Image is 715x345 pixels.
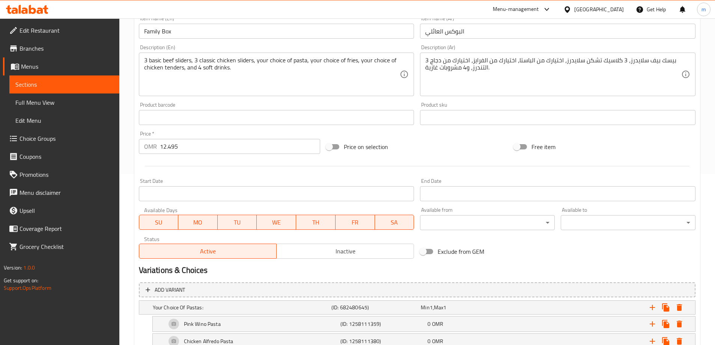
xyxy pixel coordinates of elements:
span: Choice Groups [20,134,113,143]
input: Enter name En [139,24,414,39]
button: MO [178,215,218,230]
span: OMR [432,319,443,329]
p: OMR [144,142,157,151]
button: TU [218,215,257,230]
div: , [421,304,507,311]
span: Exclude from GEM [438,247,484,256]
span: Active [142,246,274,257]
button: Inactive [276,244,414,259]
a: Branches [3,39,119,57]
div: ​ [561,215,695,230]
button: Add new choice group [646,301,659,314]
span: Grocery Checklist [20,242,113,251]
div: [GEOGRAPHIC_DATA] [574,5,624,14]
span: FR [339,217,372,228]
input: Please enter price [160,139,321,154]
span: m [701,5,706,14]
input: Enter name Ar [420,24,695,39]
span: Coverage Report [20,224,113,233]
span: MO [181,217,215,228]
a: Upsell [3,202,119,220]
a: Support.OpsPlatform [4,283,51,293]
span: Version: [4,263,22,273]
button: SU [139,215,179,230]
div: Menu-management [493,5,539,14]
a: Menus [3,57,119,75]
a: Promotions [3,166,119,184]
button: FR [336,215,375,230]
span: Price on selection [344,142,388,151]
span: TU [221,217,254,228]
button: Active [139,244,277,259]
div: Expand [139,301,695,314]
h5: Chicken Alfredo Pasta [184,337,233,345]
a: Grocery Checklist [3,238,119,256]
input: Please enter product sku [420,110,695,125]
span: Add variant [155,285,185,295]
button: WE [257,215,296,230]
a: Edit Menu [9,111,119,130]
a: Sections [9,75,119,93]
a: Coupons [3,148,119,166]
div: ​ [420,215,555,230]
span: Min [421,303,429,312]
span: Inactive [280,246,411,257]
a: Menu disclaimer [3,184,119,202]
span: SU [142,217,176,228]
span: Menu disclaimer [20,188,113,197]
span: Menus [21,62,113,71]
button: Add new choice [646,317,659,331]
a: Full Menu View [9,93,119,111]
button: Add variant [139,282,695,298]
h5: Pink Wino Pasta [184,320,221,328]
h5: (ID: 682480645) [331,304,418,311]
span: Max [434,303,443,312]
span: Coupons [20,152,113,161]
button: SA [375,215,414,230]
a: Choice Groups [3,130,119,148]
button: Clone new choice [659,317,673,331]
span: Branches [20,44,113,53]
div: Expand [153,316,695,331]
textarea: 3 بيسك بيف سلايدرز، 3 كلاسيك تشكن سلايدرز، اختيارك من الباستا، اختيارك من الفرايز، اختيارك من دجا... [425,57,681,92]
span: SA [378,217,411,228]
a: Coverage Report [3,220,119,238]
textarea: 3 basic beef sliders, 3 classic chicken sliders, your choice of pasta, your choice of fries, your... [144,57,400,92]
span: Get support on: [4,276,38,285]
span: 1 [430,303,433,312]
button: TH [296,215,336,230]
a: Edit Restaurant [3,21,119,39]
span: Promotions [20,170,113,179]
h5: (ID: 1258111359) [340,320,424,328]
span: 1.0.0 [23,263,35,273]
h5: (ID: 1258111380) [340,337,424,345]
span: Sections [15,80,113,89]
span: 1 [443,303,446,312]
button: Delete Your Choice Of Pastas: [673,301,686,314]
button: Clone choice group [659,301,673,314]
h5: Your Choice Of Pastas: [153,304,328,311]
button: Delete Pink Wino Pasta [673,317,686,331]
span: Free item [531,142,555,151]
h2: Variations & Choices [139,265,695,276]
span: WE [260,217,293,228]
span: 0 [427,319,431,329]
span: Upsell [20,206,113,215]
span: Full Menu View [15,98,113,107]
span: TH [299,217,333,228]
input: Please enter product barcode [139,110,414,125]
span: Edit Restaurant [20,26,113,35]
span: Edit Menu [15,116,113,125]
